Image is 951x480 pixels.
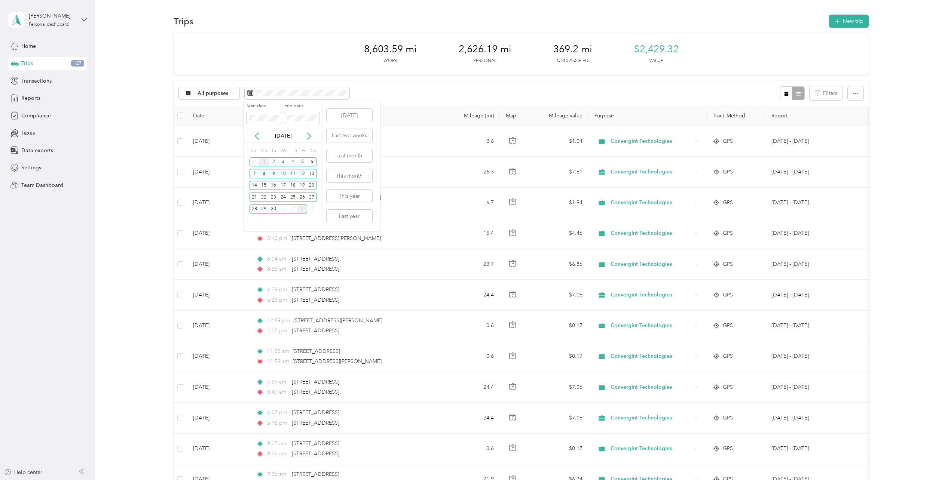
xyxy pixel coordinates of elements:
td: 15.4 [444,218,500,249]
td: 0.6 [444,311,500,341]
div: Tu [270,145,277,156]
td: Oct 1 - 31, 2025 [765,372,842,403]
td: Oct 1 - 31, 2025 [765,341,842,372]
td: Oct 1 - 31, 2025 [765,249,842,280]
span: GPS [723,383,733,391]
span: 9:27 am [267,440,288,448]
td: 26.3 [444,157,500,187]
div: 26 [297,193,307,202]
p: [DATE] [267,132,299,140]
span: 2,626.19 mi [459,43,511,55]
td: $7.06 [529,280,588,310]
div: 3 [278,157,288,167]
span: Team Dashboard [21,181,63,189]
span: 369.2 mi [553,43,592,55]
button: This year [327,190,372,203]
td: 0.6 [444,434,500,464]
div: 25 [288,193,298,202]
span: 12:59 pm [267,317,290,325]
span: 8:55 am [267,265,288,273]
div: 27 [307,193,317,202]
div: Th [290,145,297,156]
span: [STREET_ADDRESS] [292,286,339,293]
span: 11:59 am [267,357,289,366]
div: 24 [278,193,288,202]
p: Work [383,58,397,64]
div: 15 [259,181,269,190]
span: Convergint Technologies [611,291,692,299]
span: Convergint Technologies [611,414,692,422]
div: 4 [307,204,317,214]
span: 3:10 pm [267,234,288,243]
td: Oct 1 - 31, 2025 [765,311,842,341]
span: All purposes [198,91,229,96]
div: 8 [259,169,269,178]
span: [STREET_ADDRESS] [292,297,339,303]
span: [STREET_ADDRESS] [292,379,339,385]
td: 0.6 [444,341,500,372]
div: 11 [288,169,298,178]
td: 24.4 [444,280,500,310]
span: 7:59 am [267,378,288,386]
span: [STREET_ADDRESS] [292,471,339,477]
div: Fr [300,145,307,156]
div: 30 [269,204,278,214]
span: 1:07 pm [267,327,288,335]
div: Sa [310,145,317,156]
td: $7.61 [529,157,588,187]
span: Compliance [21,112,51,120]
span: 11:55 am [267,347,289,356]
td: Sep 1 - 30, 2025 [765,434,842,464]
td: [DATE] [187,311,250,341]
td: $0.17 [529,311,588,341]
span: Transactions [21,77,52,85]
div: We [279,145,288,156]
td: $0.17 [529,341,588,372]
td: $0.17 [529,434,588,464]
h1: Trips [174,17,193,25]
div: Su [250,145,257,156]
td: [DATE] [187,249,250,280]
th: Map [500,105,529,126]
span: Convergint Technologies [611,199,692,207]
span: Convergint Technologies [611,383,692,391]
button: Help center [4,468,42,476]
span: [STREET_ADDRESS] [292,256,339,262]
span: [STREET_ADDRESS][PERSON_NAME] [292,235,381,241]
div: 14 [250,181,259,190]
div: 31 [250,157,259,167]
span: [STREET_ADDRESS][PERSON_NAME] [293,317,382,324]
td: [DATE] [187,280,250,310]
td: Sep 1 - 30, 2025 [765,403,842,433]
span: GPS [723,291,733,299]
button: Last month [327,149,372,162]
th: Mileage value [529,105,588,126]
span: GPS [723,229,733,237]
span: 5:16 pm [267,419,288,427]
div: 4 [288,157,298,167]
td: 24.4 [444,372,500,403]
div: 10 [278,169,288,178]
span: GPS [723,137,733,145]
span: GPS [723,352,733,360]
td: Oct 1 - 31, 2025 [765,218,842,249]
button: Last two weeks [327,129,372,142]
td: $6.86 [529,249,588,280]
td: 24.4 [444,403,500,433]
span: 8,603.59 mi [364,43,417,55]
button: [DATE] [327,109,372,122]
span: Convergint Technologies [611,321,692,330]
div: Mo [259,145,267,156]
span: Convergint Technologies [611,260,692,268]
div: 17 [278,181,288,190]
div: 20 [307,181,317,190]
span: GPS [723,260,733,268]
label: Start date [247,103,282,110]
div: 29 [259,204,269,214]
span: Settings [21,164,41,172]
td: Oct 1 - 31, 2025 [765,280,842,310]
td: [DATE] [187,188,250,218]
span: Convergint Technologies [611,137,692,145]
div: 3 [297,204,307,214]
